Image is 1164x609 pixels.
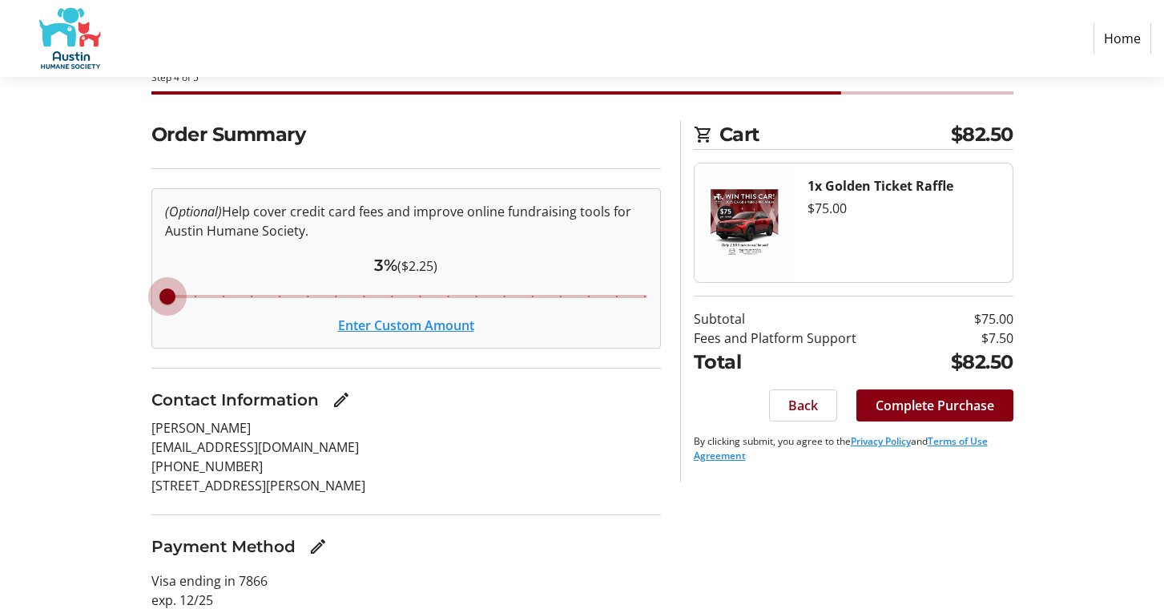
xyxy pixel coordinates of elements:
[151,457,661,476] p: [PHONE_NUMBER]
[694,329,924,348] td: Fees and Platform Support
[924,329,1013,348] td: $7.50
[151,418,661,438] p: [PERSON_NAME]
[151,388,319,412] h3: Contact Information
[165,203,222,220] em: (Optional)
[151,534,296,559] h3: Payment Method
[808,199,1000,218] div: $75.00
[151,71,1013,85] div: Step 4 of 5
[302,530,334,563] button: Edit Payment Method
[694,434,988,462] a: Terms of Use Agreement
[694,434,1013,463] p: By clicking submit, you agree to the and
[788,396,818,415] span: Back
[808,177,953,195] strong: 1x Golden Ticket Raffle
[13,6,127,71] img: Austin Humane Society's Logo
[694,309,924,329] td: Subtotal
[719,120,951,149] span: Cart
[876,396,994,415] span: Complete Purchase
[694,348,924,377] td: Total
[325,384,357,416] button: Edit Contact Information
[165,253,647,277] div: ($2.25)
[769,389,837,421] button: Back
[338,316,474,335] button: Enter Custom Amount
[851,434,911,448] a: Privacy Policy
[151,476,661,495] p: [STREET_ADDRESS][PERSON_NAME]
[374,256,397,275] span: 3%
[856,389,1013,421] button: Complete Purchase
[951,120,1013,149] span: $82.50
[924,309,1013,329] td: $75.00
[1094,23,1151,54] a: Home
[151,120,661,149] h2: Order Summary
[695,163,795,282] img: Golden Ticket Raffle
[165,202,647,240] p: Help cover credit card fees and improve online fundraising tools for Austin Humane Society.
[151,438,661,457] p: [EMAIL_ADDRESS][DOMAIN_NAME]
[924,348,1013,377] td: $82.50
